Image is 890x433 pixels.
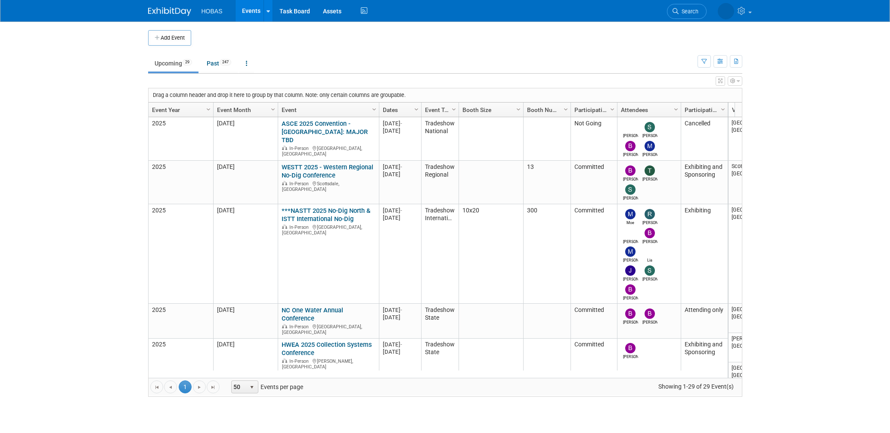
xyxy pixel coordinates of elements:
div: [DATE] [383,306,417,314]
span: Go to the last page [210,384,217,391]
div: [DATE] [383,127,417,134]
div: Brett Ardizone [642,319,657,325]
div: [GEOGRAPHIC_DATA], [GEOGRAPHIC_DATA] [282,144,375,157]
a: Column Settings [412,103,421,115]
img: Bijan Khamanian [625,165,636,176]
a: HWEA 2025 Collection Systems Conference [282,341,372,357]
span: Column Settings [450,106,457,113]
a: Go to the first page [150,380,163,393]
td: [DATE] [213,304,278,338]
div: [GEOGRAPHIC_DATA], [GEOGRAPHIC_DATA] [282,223,375,236]
div: Jeffrey LeBlanc [623,276,638,282]
div: Gabriel Castelblanco, P. E. [623,238,638,245]
a: Go to the last page [207,380,220,393]
div: Lia Chowdhury [642,257,657,263]
div: Bryant Welch [623,319,638,325]
td: 13 [523,161,571,204]
td: 2025 [149,304,213,338]
div: Stephen Alston [623,195,638,201]
a: Search [667,4,707,19]
img: Bryant Welch [625,308,636,319]
span: Column Settings [609,106,616,113]
img: In-Person Event [282,181,287,185]
a: NC One Water Annual Conference [282,306,343,322]
a: Column Settings [514,103,523,115]
span: Column Settings [515,106,522,113]
span: - [400,341,402,348]
span: Column Settings [719,106,726,113]
img: Moe Tamizifar [625,209,636,219]
span: - [400,207,402,214]
td: 2025 [149,161,213,204]
div: Jake Brunoehler, P. E. [623,132,638,139]
span: Go to the next page [196,384,203,391]
div: [DATE] [383,314,417,321]
td: Tradeshow Regional [421,161,459,204]
div: Bijan Khamanian [623,353,638,360]
a: ***NASTT 2025 No-Dig North & ISTT International No-Dig [282,207,370,223]
img: In-Person Event [282,358,287,363]
a: Booth Size [462,103,518,117]
div: Rene Garcia [642,219,657,226]
span: 29 [183,59,192,65]
span: In-Person [289,224,311,230]
a: Column Settings [449,103,459,115]
div: [DATE] [383,163,417,171]
td: [PERSON_NAME], [GEOGRAPHIC_DATA] [729,333,767,362]
td: Tradeshow International [421,204,459,304]
span: Go to the previous page [167,384,174,391]
span: In-Person [289,181,311,187]
div: [DATE] [383,214,417,221]
td: [DATE] [213,117,278,161]
td: Committed [571,161,617,204]
td: [GEOGRAPHIC_DATA], [GEOGRAPHIC_DATA] [729,204,767,304]
td: 2025 [149,117,213,161]
td: [GEOGRAPHIC_DATA], [GEOGRAPHIC_DATA] [729,304,767,333]
a: Go to the next page [193,380,206,393]
td: Cancelled [681,117,728,161]
span: Search [679,8,698,15]
img: Mike Bussio [625,246,636,257]
img: Mike Bussio [645,141,655,151]
td: Exhibiting [681,204,728,304]
td: 2025 [149,339,213,373]
div: Mike Bussio [623,257,638,263]
span: Column Settings [413,106,420,113]
img: Bijan Khamanian [645,228,655,238]
span: Events per page [220,380,312,393]
a: Event [282,103,373,117]
button: Add Event [148,30,191,46]
img: In-Person Event [282,224,287,229]
td: Committed [571,304,617,338]
td: Scottsdale, [GEOGRAPHIC_DATA] [729,161,767,204]
a: Column Settings [608,103,617,115]
a: Event Type (Tradeshow National, Regional, State, Sponsorship, Assoc Event) [425,103,453,117]
div: Bijan Khamanian [623,176,638,182]
td: Attending only [681,304,728,338]
td: Tradeshow State [421,304,459,338]
td: Committed [571,339,617,373]
span: HOBAS [202,8,223,15]
span: Showing 1-29 of 29 Event(s) [650,380,741,393]
span: Column Settings [673,106,679,113]
img: Tom Furie [645,165,655,176]
a: Column Settings [718,103,728,115]
a: Go to the previous page [164,380,177,393]
span: Column Settings [371,106,378,113]
td: [GEOGRAPHIC_DATA], [GEOGRAPHIC_DATA] [729,362,767,414]
img: Lia Chowdhury [718,3,734,19]
img: Jake Brunoehler, P. E. [625,122,636,132]
div: Stephen Alston [642,276,657,282]
td: [DATE] [213,339,278,373]
img: In-Person Event [282,324,287,328]
a: Participation Type [685,103,722,117]
span: In-Person [289,324,311,330]
a: Column Settings [671,103,681,115]
a: Participation [574,103,611,117]
span: - [400,164,402,170]
td: 10x20 [459,204,523,304]
td: Exhibiting and Sponsoring [681,161,728,204]
a: Booth Number [527,103,565,117]
img: Stephen Alston [645,265,655,276]
td: Tradeshow State [421,339,459,373]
